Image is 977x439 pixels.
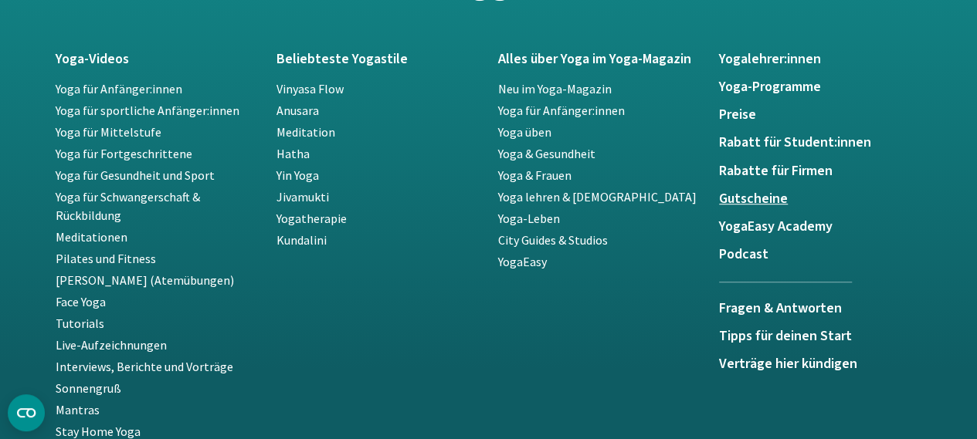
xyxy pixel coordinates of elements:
[276,167,319,183] a: Yin Yoga
[719,79,922,95] a: Yoga-Programme
[56,229,127,245] a: Meditationen
[498,81,612,96] a: Neu im Yoga-Magazin
[498,52,701,67] a: Alles über Yoga im Yoga-Magazin
[56,424,141,439] a: Stay Home Yoga
[719,356,922,372] a: Verträge hier kündigen
[498,189,697,204] a: Yoga lehren & [DEMOGRAPHIC_DATA]
[276,189,329,204] a: Jivamukti
[719,329,922,344] a: Tipps für deinen Start
[56,294,106,309] a: Face Yoga
[56,167,215,183] a: Yoga für Gesundheit und Sport
[276,211,347,226] a: Yogatherapie
[56,359,233,374] a: Interviews, Berichte und Vorträge
[56,251,156,266] a: Pilates und Fitness
[276,146,310,161] a: Hatha
[719,135,922,150] a: Rabatt für Student:innen
[276,103,319,118] a: Anusara
[56,402,100,417] a: Mantras
[498,211,560,226] a: Yoga-Leben
[719,219,922,235] a: YogaEasy Academy
[719,282,852,329] a: Fragen & Antworten
[498,232,608,248] a: City Guides & Studios
[56,380,121,396] a: Sonnengruß
[498,124,551,140] a: Yoga üben
[276,124,335,140] a: Meditation
[56,103,239,118] a: Yoga für sportliche Anfänger:innen
[56,124,161,140] a: Yoga für Mittelstufe
[498,254,547,269] a: YogaEasy
[56,146,192,161] a: Yoga für Fortgeschrittene
[56,272,234,288] a: [PERSON_NAME] (Atemübungen)
[498,146,595,161] a: Yoga & Gesundheit
[56,316,104,331] a: Tutorials
[276,81,344,96] a: Vinyasa Flow
[719,107,922,123] a: Preise
[276,52,480,67] a: Beliebteste Yogastile
[719,247,922,262] a: Podcast
[56,189,200,223] a: Yoga für Schwangerschaft & Rückbildung
[498,167,572,183] a: Yoga & Frauen
[719,301,852,316] h5: Fragen & Antworten
[719,164,922,179] a: Rabatte für Firmen
[498,103,625,118] a: Yoga für Anfänger:innen
[56,81,182,96] a: Yoga für Anfänger:innen
[719,52,922,67] a: Yogalehrer:innen
[56,337,167,353] a: Live-Aufzeichnungen
[8,394,45,431] button: CMP-Widget öffnen
[276,232,327,248] a: Kundalini
[719,191,922,207] a: Gutscheine
[56,52,259,67] a: Yoga-Videos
